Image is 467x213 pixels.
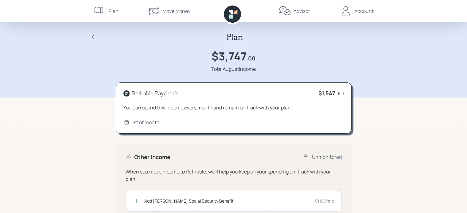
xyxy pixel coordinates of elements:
div: ~$1,100/mo [312,198,334,204]
div: Add [PERSON_NAME] Social Security Benefit [144,198,307,204]
div: Unmonitored [312,153,342,161]
div: Account [354,7,374,15]
h1: $3,747 [212,50,247,63]
h4: $1,547 [318,90,335,97]
div: You can spend this income every month and remain on track with your plan. [123,104,344,111]
div: Move Money [162,7,190,15]
div: 1st of month [132,119,160,126]
div: Total August Income [211,65,256,73]
div: When you move income to Retirable, we'll help you keep all your spending on-track with your plan. [126,168,342,183]
div: Advisor [294,7,310,15]
h2: Plan [227,32,243,42]
h4: Other Income [134,154,170,161]
div: Plan [108,7,119,15]
h4: .00 [247,55,255,62]
h4: Retirable Paycheck [132,90,178,97]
